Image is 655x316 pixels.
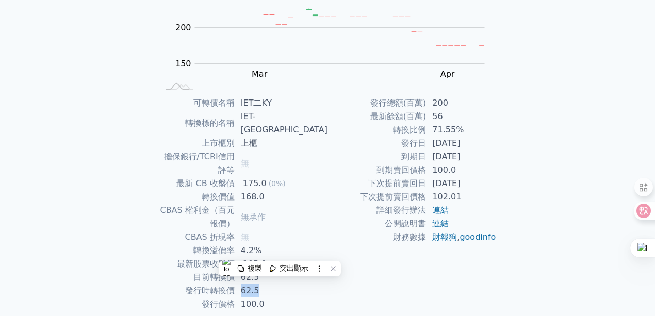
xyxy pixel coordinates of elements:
td: 62.5 [235,284,327,297]
a: 連結 [432,219,449,228]
td: 4.2% [235,244,327,257]
tspan: Apr [440,69,455,79]
td: [DATE] [426,137,497,150]
span: 無 [241,158,249,168]
td: CBAS 權利金（百元報價） [158,204,235,230]
td: 擔保銀行/TCRI信用評等 [158,150,235,177]
td: 發行日 [327,137,426,150]
tspan: 150 [175,59,191,69]
td: 財務數據 [327,230,426,244]
td: 轉換溢價率 [158,244,235,257]
td: IET-[GEOGRAPHIC_DATA] [235,110,327,137]
td: [DATE] [426,177,497,190]
td: 詳細發行辦法 [327,204,426,217]
td: 到期日 [327,150,426,163]
td: 公開說明書 [327,217,426,230]
td: 100.0 [426,163,497,177]
td: 上市櫃別 [158,137,235,150]
td: IET二KY [235,96,327,110]
tspan: 200 [175,23,191,32]
td: 200 [426,96,497,110]
td: 發行價格 [158,297,235,311]
td: 目前轉換價 [158,271,235,284]
div: 175.0 [241,177,269,190]
td: 轉換價值 [158,190,235,204]
td: 發行時轉換價 [158,284,235,297]
td: 下次提前賣回價格 [327,190,426,204]
td: 168.0 [235,190,327,204]
span: (0%) [269,179,286,188]
tspan: Mar [252,69,268,79]
td: 下次提前賣回日 [327,177,426,190]
td: 最新股票收盤價 [158,257,235,271]
a: 財報狗 [432,232,457,242]
td: 上櫃 [235,137,327,150]
td: 到期賣回價格 [327,163,426,177]
td: [DATE] [426,150,497,163]
span: (-9.9%) [269,260,296,268]
div: 105.0 [241,257,269,271]
td: 發行總額(百萬) [327,96,426,110]
td: 71.55% [426,123,497,137]
td: 轉換比例 [327,123,426,137]
a: 連結 [432,205,449,215]
td: 56 [426,110,497,123]
td: 62.5 [235,271,327,284]
td: CBAS 折現率 [158,230,235,244]
td: 可轉債名稱 [158,96,235,110]
a: goodinfo [460,232,496,242]
td: 轉換標的名稱 [158,110,235,137]
td: , [426,230,497,244]
td: 102.01 [426,190,497,204]
span: 無承作 [241,212,266,222]
td: 100.0 [235,297,327,311]
span: 無 [241,232,249,242]
td: 最新餘額(百萬) [327,110,426,123]
td: 最新 CB 收盤價 [158,177,235,190]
